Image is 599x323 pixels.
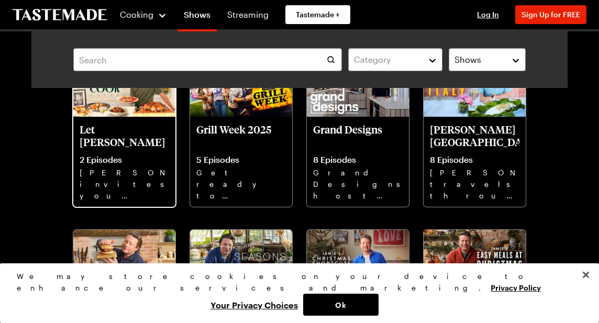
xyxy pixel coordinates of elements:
span: Tastemade + [296,9,340,20]
p: 8 Episodes [313,154,403,165]
img: Jamie Oliver: Fast & Simple [73,230,175,287]
img: Let Frankie Cook [73,60,175,117]
button: Close [574,263,597,286]
button: Log In [467,9,509,20]
p: 8 Episodes [430,154,519,165]
span: Sign Up for FREE [522,10,580,19]
img: Jamie Oliver's Christmas Shortcuts [307,230,409,287]
a: Tastemade + [285,5,350,24]
a: Grand DesignsGrand Designs8 EpisodesGrand Designs host [PERSON_NAME] is back with more extraordin... [307,60,409,207]
a: Shows [178,2,217,31]
span: Log In [477,10,499,19]
button: Sign Up for FREE [515,5,586,24]
p: Grand Designs [313,123,403,148]
img: Jamie Oliver Cooks Italy [424,60,526,117]
p: Grand Designs host [PERSON_NAME] is back with more extraordinary architecture. [313,167,403,201]
img: Grand Designs [307,60,409,117]
img: Grill Week 2025 [190,60,292,117]
a: More information about your privacy, opens in a new tab [491,282,541,292]
div: Category [354,53,421,66]
div: Privacy [17,271,573,316]
a: To Tastemade Home Page [13,9,107,21]
span: Shows [454,53,481,66]
div: We may store cookies on your device to enhance our services and marketing. [17,271,573,294]
a: Let Frankie CookLet [PERSON_NAME]2 Episodes[PERSON_NAME] invites you into his home kitchen where ... [73,60,175,207]
p: [PERSON_NAME] invites you into his home kitchen where bold flavors, big ideas and good vibes beco... [80,167,169,201]
a: Jamie Oliver Cooks Italy[PERSON_NAME] [GEOGRAPHIC_DATA]8 Episodes[PERSON_NAME] travels through [G... [424,60,526,207]
p: 5 Episodes [196,154,286,165]
input: Search [73,48,342,71]
p: Let [PERSON_NAME] [80,123,169,148]
span: Cooking [120,9,153,19]
img: Jamie Oliver's Easy Meals at Christmas [424,230,526,287]
button: Your Privacy Choices [205,294,303,316]
a: Grill Week 2025Grill Week 20255 EpisodesGet ready to fire up the grill. Grill Week is back! [190,60,292,207]
button: Ok [303,294,379,316]
p: [PERSON_NAME] [GEOGRAPHIC_DATA] [430,123,519,148]
img: Jamie Oliver: Seasons [190,230,292,287]
button: Category [348,48,442,71]
p: Get ready to fire up the grill. Grill Week is back! [196,167,286,201]
p: Grill Week 2025 [196,123,286,148]
p: 2 Episodes [80,154,169,165]
button: Shows [449,48,526,71]
p: [PERSON_NAME] travels through [GEOGRAPHIC_DATA] to discover the simple secrets of Italy’s best ho... [430,167,519,201]
button: Cooking [119,2,167,27]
